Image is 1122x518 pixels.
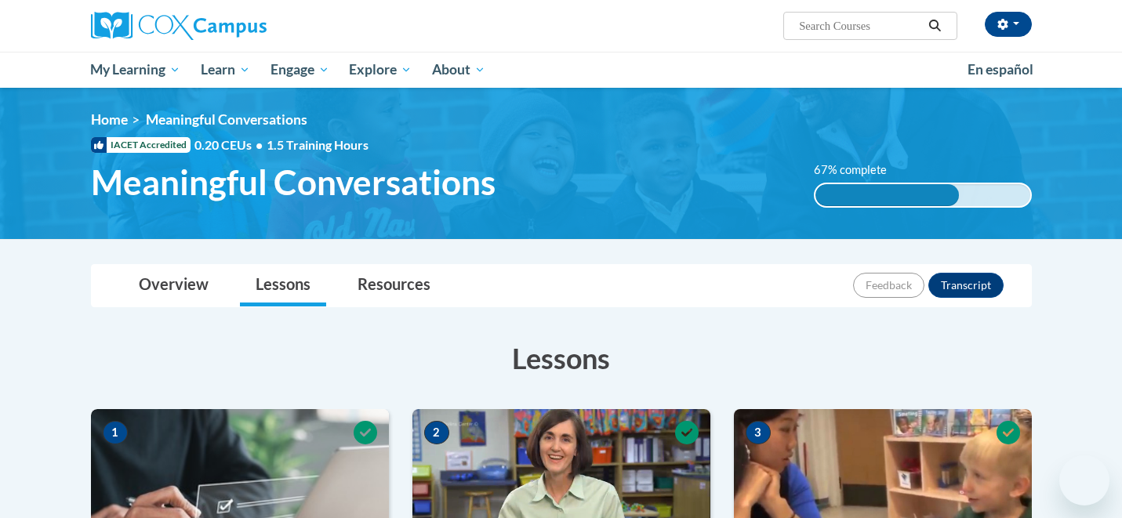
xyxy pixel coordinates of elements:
a: Overview [123,265,224,306]
a: Home [91,111,128,128]
label: 67% complete [814,161,904,179]
a: Learn [191,52,260,88]
div: 67% complete [815,184,959,206]
span: • [256,137,263,152]
span: 3 [746,421,771,444]
span: 1 [103,421,128,444]
span: 0.20 CEUs [194,136,267,154]
button: Account Settings [985,12,1032,37]
iframe: Button to launch messaging window [1059,455,1109,505]
a: Engage [260,52,340,88]
span: Learn [201,60,250,79]
span: En español [968,61,1033,78]
a: Resources [342,265,446,306]
span: 2 [424,421,449,444]
button: Search [923,16,946,35]
span: Meaningful Conversations [91,161,496,203]
h3: Lessons [91,339,1032,378]
a: My Learning [81,52,191,88]
span: Explore [349,60,412,79]
span: My Learning [90,60,180,79]
a: Cox Campus [91,12,389,40]
a: Lessons [240,265,326,306]
input: Search Courses [797,16,923,35]
button: Feedback [853,273,924,298]
span: Meaningful Conversations [146,111,307,128]
button: Transcript [928,273,1004,298]
a: En español [957,53,1044,86]
span: IACET Accredited [91,137,191,153]
a: Explore [339,52,422,88]
span: Engage [271,60,329,79]
a: About [422,52,496,88]
span: About [432,60,485,79]
img: Cox Campus [91,12,267,40]
div: Main menu [67,52,1055,88]
span: 1.5 Training Hours [267,137,369,152]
